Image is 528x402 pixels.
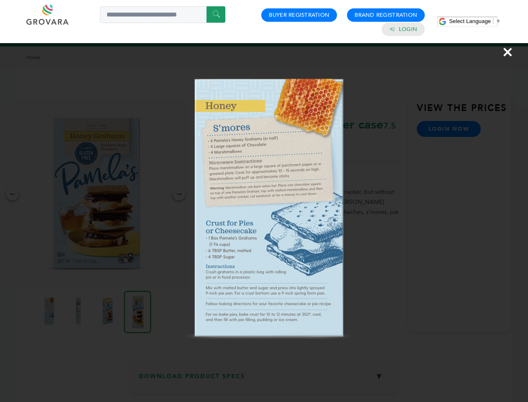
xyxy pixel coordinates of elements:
[100,6,225,23] input: Search a product or brand...
[495,18,501,24] span: ▼
[493,18,493,24] span: ​
[104,48,425,370] img: Image Preview
[502,40,513,64] span: ×
[269,11,329,19] a: Buyer Registration
[449,18,501,24] a: Select Language​
[449,18,491,24] span: Select Language
[399,26,417,33] a: Login
[355,11,417,19] a: Brand Registration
